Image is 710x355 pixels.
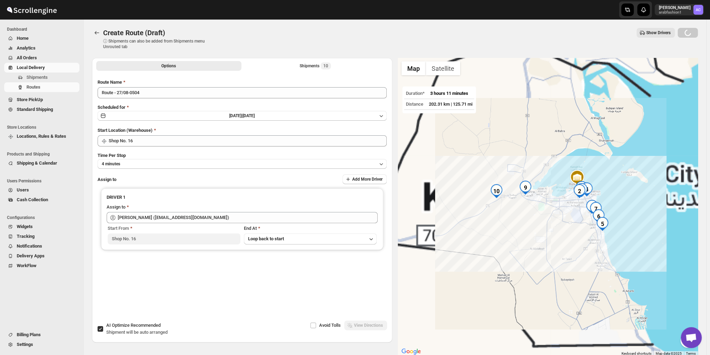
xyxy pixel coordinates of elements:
[406,91,425,96] span: Duration*
[106,323,161,328] span: AI Optimize
[6,1,58,18] img: ScrollEngine
[17,234,34,239] span: Tracking
[17,342,33,347] span: Settings
[406,101,423,107] span: Distance
[659,5,690,10] p: [PERSON_NAME]
[7,151,80,157] span: Products and Shipping
[4,73,79,82] button: Shipments
[680,334,694,348] button: Map camera controls
[17,107,53,112] span: Standard Shipping
[103,38,213,50] p: ⓘ Shipments can also be added from Shipments menu Unrouted tab
[17,332,41,337] span: Billing Plans
[4,33,79,43] button: Home
[92,73,392,305] div: All Route Options
[352,176,383,182] span: Add More Driver
[98,153,126,158] span: Time Per Stop
[681,327,702,348] a: Open chat
[98,159,387,169] button: 4 minutes
[17,55,37,60] span: All Orders
[696,8,701,12] text: AC
[7,124,80,130] span: Store Locations
[426,61,460,75] button: Show satellite imagery
[4,232,79,241] button: Tracking
[319,323,341,328] span: Avoid Tolls
[17,243,42,249] span: Notifications
[4,158,79,168] button: Shipping & Calendar
[242,113,255,118] span: [DATE]
[4,251,79,261] button: Delivery Apps
[17,160,57,166] span: Shipping & Calendar
[98,177,116,182] span: Assign to
[430,91,468,96] span: 3 hours 11 minutes
[248,236,284,241] span: Loop back to start
[17,97,43,102] span: Store PickUp
[574,181,588,195] div: 1
[4,53,79,63] button: All Orders
[109,135,387,146] input: Search location
[4,131,79,141] button: Locations, Rules & Rates
[4,241,79,251] button: Notifications
[592,209,605,223] div: 6
[17,134,66,139] span: Locations, Rules & Rates
[98,80,122,85] span: Route Name
[574,183,588,197] div: 3
[98,128,153,133] span: Start Location (Warehouse)
[17,187,29,192] span: Users
[4,195,79,205] button: Cash Collection
[4,43,79,53] button: Analytics
[108,226,129,231] span: Start From
[429,101,472,107] span: 202.31 km | 125.71 mi
[244,225,377,232] div: End At
[4,185,79,195] button: Users
[4,340,79,349] button: Settings
[107,204,125,211] div: Assign to
[300,62,331,69] div: Shipments
[96,61,241,71] button: All Route Options
[572,184,586,198] div: 2
[4,82,79,92] button: Routes
[646,30,671,36] span: Show Drivers
[585,200,599,214] div: 8
[98,87,387,98] input: Eg: Bengaluru Route
[17,224,33,229] span: Widgets
[26,75,48,80] span: Shipments
[118,212,378,223] input: Search assignee
[107,194,378,201] h3: DRIVER 1
[244,233,377,244] button: Loop back to start
[589,202,603,216] div: 7
[7,178,80,184] span: Users Permissions
[17,197,48,202] span: Cash Collection
[17,263,37,268] span: WorkFlow
[401,61,426,75] button: Show street map
[106,330,168,335] span: Shipment will be auto arranged
[17,65,45,70] span: Local Delivery
[103,29,165,37] span: Create Route (Draft)
[580,182,594,196] div: 4
[17,36,29,41] span: Home
[131,323,161,328] span: Recommended
[342,174,387,184] button: Add More Driver
[4,330,79,340] button: Billing Plans
[17,253,45,258] span: Delivery Apps
[229,113,242,118] span: [DATE] |
[243,61,388,71] button: Selected Shipments
[98,111,387,121] button: [DATE]|[DATE]
[161,63,176,69] span: Options
[323,63,328,69] span: 10
[489,184,503,198] div: 10
[7,215,80,220] span: Configurations
[102,161,120,167] span: 4 minutes
[7,27,80,32] span: Dashboard
[17,45,36,51] span: Analytics
[693,5,703,15] span: Abizer Chikhly
[98,105,125,110] span: Scheduled for
[26,84,40,90] span: Routes
[4,222,79,232] button: Widgets
[518,181,532,195] div: 9
[92,28,102,38] button: Routes
[659,10,690,15] p: arabfashion1
[4,261,79,271] button: WorkFlow
[595,217,609,231] div: 5
[655,4,704,15] button: User menu
[636,28,675,38] button: Show Drivers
